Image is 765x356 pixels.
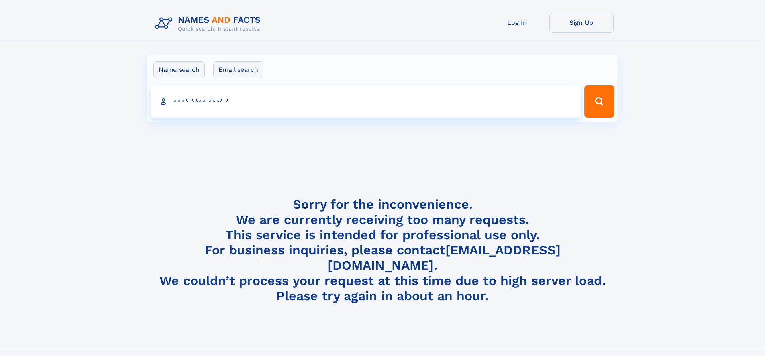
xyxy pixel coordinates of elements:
[549,13,614,33] a: Sign Up
[213,61,263,78] label: Email search
[485,13,549,33] a: Log In
[152,13,267,35] img: Logo Names and Facts
[328,242,561,273] a: [EMAIL_ADDRESS][DOMAIN_NAME]
[153,61,205,78] label: Name search
[584,85,614,118] button: Search Button
[151,85,581,118] input: search input
[152,197,614,304] h4: Sorry for the inconvenience. We are currently receiving too many requests. This service is intend...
